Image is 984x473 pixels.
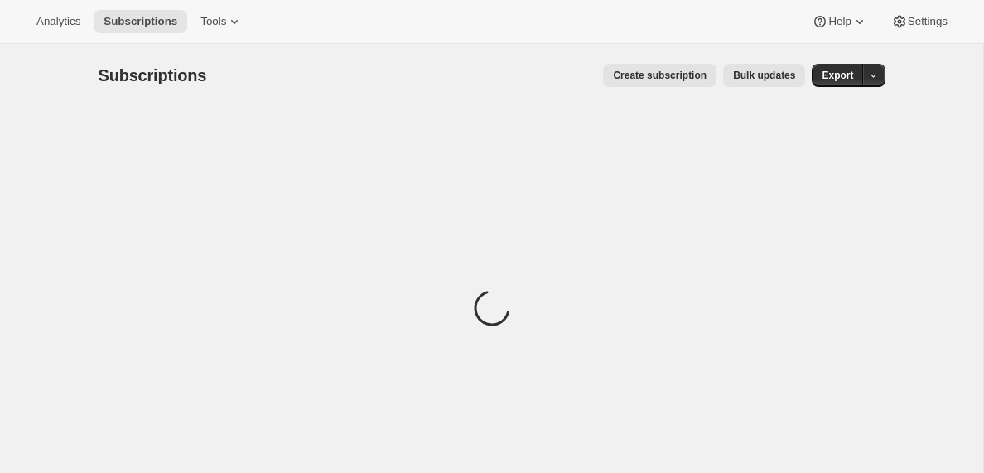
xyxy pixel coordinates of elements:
button: Bulk updates [723,64,805,87]
span: Subscriptions [104,15,177,28]
button: Create subscription [603,64,716,87]
span: Tools [200,15,226,28]
span: Settings [908,15,948,28]
button: Settings [881,10,957,33]
span: Create subscription [613,69,707,82]
span: Help [828,15,851,28]
button: Help [802,10,877,33]
button: Export [812,64,863,87]
span: Subscriptions [99,66,207,84]
button: Subscriptions [94,10,187,33]
span: Export [822,69,853,82]
span: Bulk updates [733,69,795,82]
button: Analytics [27,10,90,33]
span: Analytics [36,15,80,28]
button: Tools [191,10,253,33]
